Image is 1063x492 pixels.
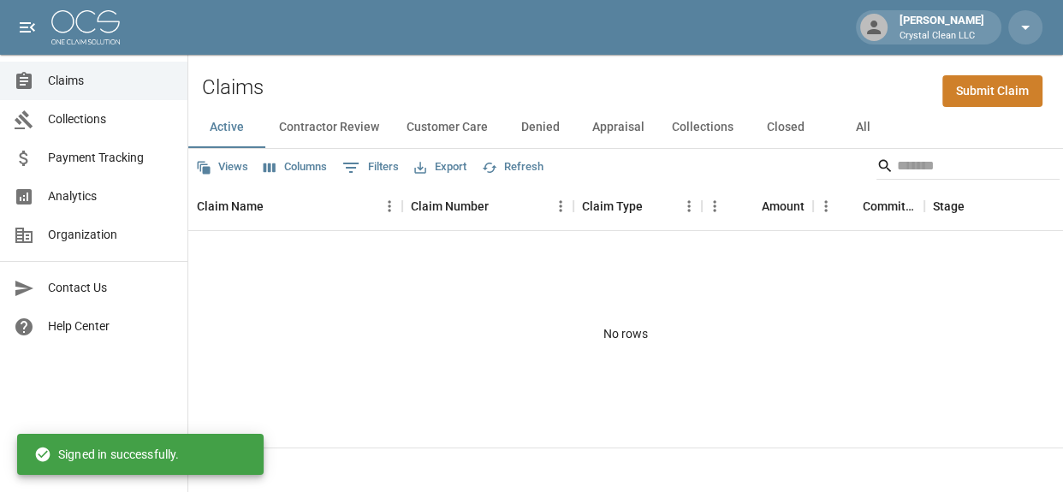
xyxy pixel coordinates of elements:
span: Analytics [48,187,174,205]
div: dynamic tabs [188,107,1063,148]
div: Claim Number [402,182,573,230]
button: Sort [489,194,513,218]
button: Sort [643,194,667,218]
button: Collections [658,107,747,148]
button: Closed [747,107,824,148]
p: Crystal Clean LLC [900,29,984,44]
button: Appraisal [579,107,658,148]
button: Denied [502,107,579,148]
span: Organization [48,226,174,244]
button: Refresh [478,154,548,181]
h2: Claims [202,75,264,100]
button: Menu [702,193,727,219]
button: Views [192,154,252,181]
div: No rows [188,231,1063,436]
button: Select columns [259,154,331,181]
div: Claim Name [197,182,264,230]
a: Submit Claim [942,75,1042,107]
button: Sort [264,194,288,218]
button: Sort [965,194,989,218]
span: Help Center [48,317,174,335]
span: Payment Tracking [48,149,174,167]
div: [PERSON_NAME] [893,12,991,43]
button: Contractor Review [265,107,393,148]
div: Search [876,152,1060,183]
button: open drawer [10,10,45,44]
button: Menu [676,193,702,219]
button: Sort [738,194,762,218]
button: Menu [377,193,402,219]
div: Claim Number [411,182,489,230]
span: Collections [48,110,174,128]
button: Customer Care [393,107,502,148]
div: Stage [933,182,965,230]
span: Contact Us [48,279,174,297]
button: Active [188,107,265,148]
button: Menu [813,193,839,219]
div: Claim Name [188,182,402,230]
img: ocs-logo-white-transparent.png [51,10,120,44]
div: Claim Type [582,182,643,230]
button: Export [410,154,471,181]
span: Claims [48,72,174,90]
button: All [824,107,901,148]
button: Menu [548,193,573,219]
div: Committed Amount [863,182,916,230]
button: Sort [839,194,863,218]
div: Committed Amount [813,182,924,230]
div: Amount [702,182,813,230]
div: Claim Type [573,182,702,230]
div: Signed in successfully. [34,439,179,470]
button: Show filters [338,154,403,181]
div: Amount [762,182,805,230]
